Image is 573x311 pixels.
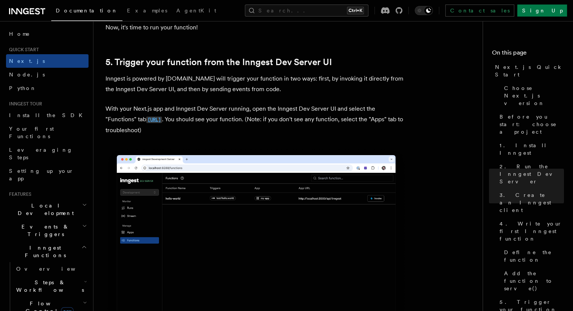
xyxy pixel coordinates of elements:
a: 4. Write your first Inngest function [497,217,564,245]
span: Home [9,30,30,38]
a: Next.js Quick Start [492,60,564,81]
span: Quick start [6,47,39,53]
a: Next.js [6,54,89,68]
a: Leveraging Steps [6,143,89,164]
a: Before you start: choose a project [497,110,564,139]
span: 4. Write your first Inngest function [500,220,564,242]
button: Steps & Workflows [13,276,89,297]
a: Overview [13,262,89,276]
a: Setting up your app [6,164,89,185]
a: Add the function to serve() [501,267,564,295]
code: [URL] [146,117,162,123]
span: Choose Next.js version [504,84,564,107]
p: With your Next.js app and Inngest Dev Server running, open the Inngest Dev Server UI and select t... [105,104,407,136]
span: Features [6,191,31,197]
a: [URL] [146,116,162,123]
button: Search...Ctrl+K [245,5,368,17]
span: Examples [127,8,167,14]
a: Documentation [51,2,122,21]
span: 2. Run the Inngest Dev Server [500,163,564,185]
span: Python [9,85,37,91]
a: Contact sales [445,5,514,17]
span: Node.js [9,72,45,78]
span: Next.js Quick Start [495,63,564,78]
a: 1. Install Inngest [497,139,564,160]
button: Toggle dark mode [415,6,433,15]
button: Events & Triggers [6,220,89,241]
span: 3. Create an Inngest client [500,191,564,214]
kbd: Ctrl+K [347,7,364,14]
a: AgentKit [172,2,221,20]
button: Inngest Functions [6,241,89,262]
a: 2. Run the Inngest Dev Server [497,160,564,188]
span: Before you start: choose a project [500,113,564,136]
span: 1. Install Inngest [500,142,564,157]
a: Choose Next.js version [501,81,564,110]
span: Next.js [9,58,45,64]
a: Sign Up [517,5,567,17]
span: AgentKit [176,8,216,14]
p: Now, it's time to run your function! [105,22,407,33]
button: Local Development [6,199,89,220]
span: Overview [16,266,94,272]
a: 5. Trigger your function from the Inngest Dev Server UI [105,57,332,67]
span: Inngest tour [6,101,42,107]
a: Define the function [501,245,564,267]
span: Local Development [6,202,82,217]
span: Define the function [504,248,564,264]
a: Node.js [6,68,89,81]
h4: On this page [492,48,564,60]
span: Inngest Functions [6,244,81,259]
span: Add the function to serve() [504,270,564,292]
span: Install the SDK [9,112,87,118]
p: Inngest is powered by [DOMAIN_NAME] will trigger your function in two ways: first, by invoking it... [105,73,407,95]
a: Python [6,81,89,95]
span: Your first Functions [9,126,54,139]
a: Install the SDK [6,108,89,122]
span: Events & Triggers [6,223,82,238]
a: 3. Create an Inngest client [497,188,564,217]
a: Examples [122,2,172,20]
span: Steps & Workflows [13,279,84,294]
span: Documentation [56,8,118,14]
a: Your first Functions [6,122,89,143]
span: Leveraging Steps [9,147,73,160]
span: Setting up your app [9,168,74,181]
a: Home [6,27,89,41]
